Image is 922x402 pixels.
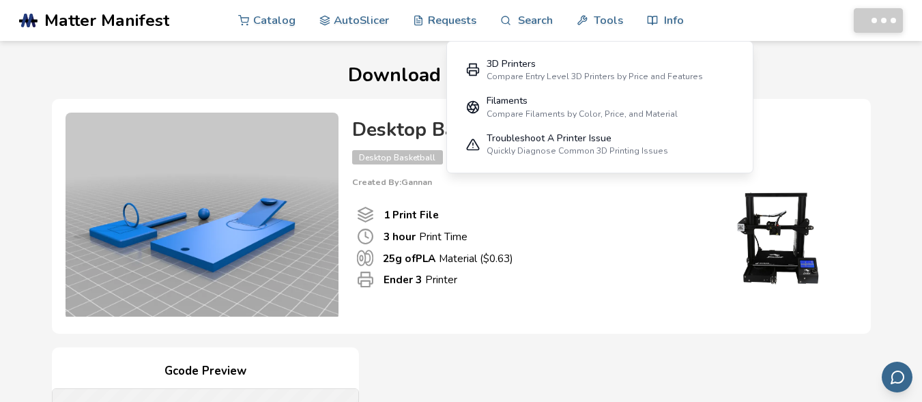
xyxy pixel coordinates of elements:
div: Compare Entry Level 3D Printers by Price and Features [487,72,703,81]
div: Troubleshoot A Printer Issue [487,133,668,144]
h4: Desktop Basketball [352,119,844,141]
h4: Gcode Preview [52,361,359,382]
p: Printer [384,272,457,287]
span: Number Of Print files [357,206,374,223]
h1: Download Your Print File [19,65,903,86]
b: 25 g of PLA [383,251,435,265]
img: Printer [707,187,844,289]
a: 3D PrintersCompare Entry Level 3D Printers by Price and Features [457,51,743,89]
p: Material ($ 0.63 ) [383,251,513,265]
span: Matter Manifest [44,11,169,30]
span: Printer [357,271,374,288]
span: Desktop Basketball [352,150,443,164]
b: Ender 3 [384,272,422,287]
div: 3D Printers [487,59,703,70]
button: Send feedback via email [882,362,912,392]
b: 1 Print File [384,207,439,222]
p: Created By: Gannan [352,177,844,187]
div: Compare Filaments by Color, Price, and Material [487,109,678,119]
a: Troubleshoot A Printer IssueQuickly Diagnose Common 3D Printing Issues [457,126,743,163]
div: Quickly Diagnose Common 3D Printing Issues [487,146,668,156]
span: Print Time [357,228,374,245]
b: 3 hour [384,229,416,244]
span: Material Used [357,250,373,266]
p: Print Time [384,229,467,244]
a: FilamentsCompare Filaments by Color, Price, and Material [457,89,743,126]
div: Filaments [487,96,678,106]
img: Product [66,113,338,317]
